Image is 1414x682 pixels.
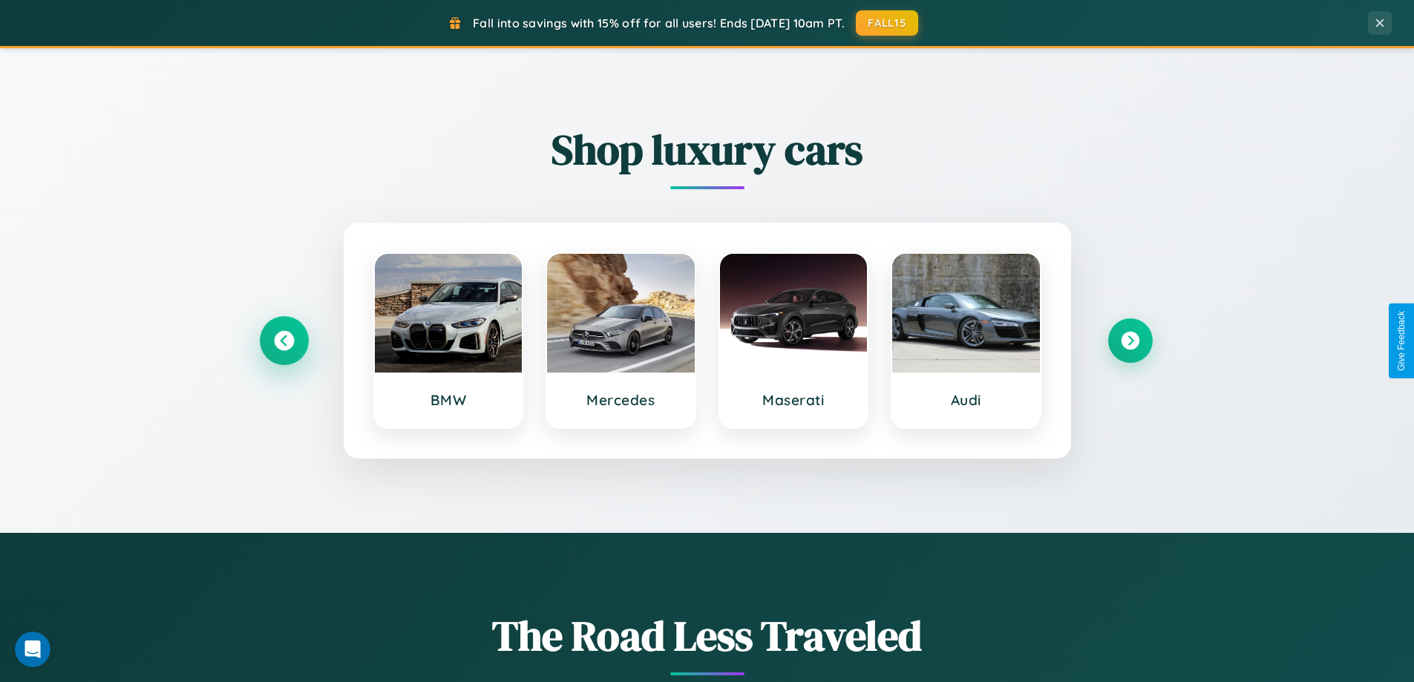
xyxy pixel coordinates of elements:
[262,607,1153,664] h1: The Road Less Traveled
[907,391,1025,409] h3: Audi
[856,10,918,36] button: FALL15
[735,391,853,409] h3: Maserati
[15,632,50,667] iframe: Intercom live chat
[562,391,680,409] h3: Mercedes
[262,121,1153,178] h2: Shop luxury cars
[1396,311,1407,371] div: Give Feedback
[390,391,508,409] h3: BMW
[473,16,845,30] span: Fall into savings with 15% off for all users! Ends [DATE] 10am PT.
